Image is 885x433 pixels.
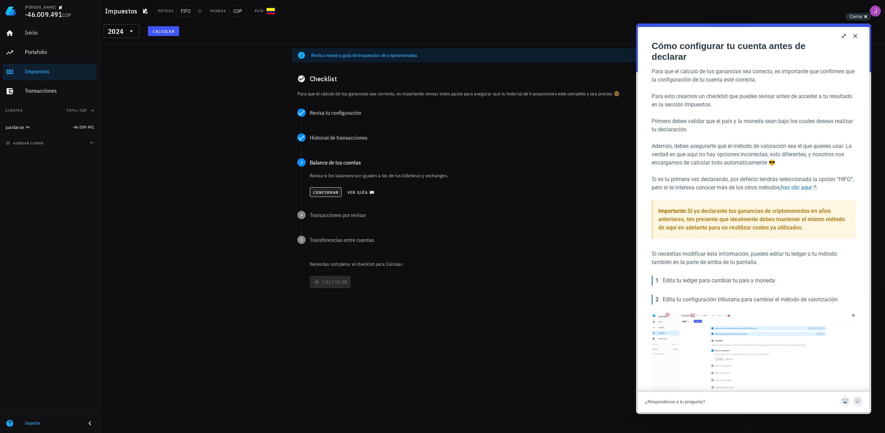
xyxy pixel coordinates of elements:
[229,6,246,17] span: COP
[846,13,871,20] button: Cerrar
[25,49,94,55] div: Portafolio
[9,375,204,382] div: ¿Respondimos a tu pregunta?
[3,44,97,61] a: Portafolio
[310,187,342,197] button: Confirmar
[7,141,44,145] span: agregar cuenta
[148,26,179,36] button: Calcular
[3,83,97,100] a: Transacciones
[3,119,97,135] a: juanlarax -46.009.491
[16,44,220,60] p: Para que el cálculo de tus ganancias sea correcto, es importante que confirmes que la configuraci...
[16,119,220,143] p: Además, debes asegurarte que el método de valoración sea el que quieres usar. La verdad es que aq...
[66,108,87,113] span: Total COP
[22,184,52,191] b: Importante:
[311,52,658,59] div: Revisa nuestra guía de impuestos de criptomonedas
[16,17,220,415] article: Doc article
[217,373,226,382] button: Send feedback: No. For "¿Respondimos a tu pregunta?"
[4,140,47,147] button: agregar cuenta
[158,8,174,14] div: Método
[870,6,881,17] div: avatar
[16,271,25,281] dt: 2
[16,289,220,390] span: Image preview. Open larger image in dialog window.
[6,124,24,130] div: juanlarax
[636,23,871,414] iframe: Help Scout Beacon - Live Chat, Contact Form, and Knowledge Base
[3,64,97,80] a: Impuestos
[292,68,693,90] div: Checklist
[73,124,94,130] span: -46.009.491
[347,190,375,195] span: Ver guía 📖
[27,270,220,281] dd: Edita tu configuración tributaria para cambiar el método de valorización
[108,28,123,35] div: 2024
[267,7,275,15] div: CO-icon
[16,289,220,390] img: file-tqXSZDHG1i.png
[62,12,71,18] span: COP
[27,251,220,262] dd: Edita tu ledger para cambiar tu país y moneda
[25,68,94,75] div: Impuestos
[310,212,688,218] div: Transacciones por revisar
[25,421,80,426] div: Soporte
[2,368,233,389] div: Article feedback
[105,6,140,17] h1: Impuestos
[25,4,56,10] div: [PERSON_NAME]
[25,29,94,36] div: Inicio
[255,8,264,14] div: País
[16,17,206,39] div: Cómo configurar tu cuenta antes de declarar
[16,252,25,262] dt: 1
[313,190,339,195] span: Confirmar
[25,10,62,19] span: -46.009.491
[176,6,195,17] span: FIFO
[22,183,214,208] p: Si ya declaraste tus ganancias de criptomonedas en años anteriores, ten presente que idealmente d...
[310,110,688,115] div: Revisa tu configuración
[344,187,378,197] button: Ver guía 📖
[210,8,226,14] div: Moneda
[16,152,220,168] p: Si es tu primera vez declarando, por defecto tendrás seleccionada la opción “HIFO”, pero si te in...
[16,94,220,110] p: Primero debes validar que el país y la moneda sean bajo los cuales deseas realizar tu declaración.
[297,90,688,97] p: Para que el cálculo de tus ganancias sea correcto, es importante revisar estos pasos para asegura...
[152,29,175,34] span: Calcular
[3,102,97,119] button: CuentasTotal COP
[16,226,220,243] p: Si necesitas modificar esta información, puedes editar tu ledger o tu método también en la parte ...
[6,6,17,17] img: LedgiFi
[297,211,306,219] span: 4
[16,17,206,39] a: Cómo configurar tu cuenta antes de declarar. Click to open in new window.
[16,17,169,38] h1: Cómo configurar tu cuenta antes de declarar
[16,69,220,85] p: Para esto creamos un checklist que puedes revisar antes de acceder a tu resultado en la sección I...
[297,158,306,167] span: 3
[104,24,140,38] div: 2024
[850,14,863,19] span: Cerrar
[310,160,688,165] div: Balance de tus cuentas
[308,261,693,267] p: Necesitas completar el checklist para Calcular.
[310,172,688,179] p: Revisa si los balances son iguales a los de tus billeteras y exchanges.
[297,236,306,244] span: 5
[3,25,97,41] a: Inicio
[204,373,214,382] button: Send feedback: Sí. For "¿Respondimos a tu pregunta?"
[9,376,69,381] span: ¿Respondimos a tu pregunta?
[145,161,176,167] a: haz clic aquí
[310,135,688,140] div: Historial de transacciones
[25,87,94,94] div: Transacciones
[310,237,688,243] div: Transferencias entre cuentas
